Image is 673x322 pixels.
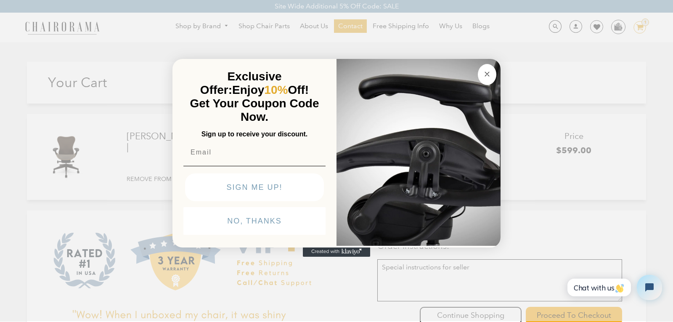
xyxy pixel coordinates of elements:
span: Enjoy Off! [232,83,309,96]
button: SIGN ME UP! [185,173,324,201]
button: NO, THANKS [183,207,326,235]
a: Created with Klaviyo - opens in a new tab [303,247,370,257]
span: Sign up to receive your discount. [201,130,307,138]
span: Exclusive Offer: [200,70,282,96]
span: Get Your Coupon Code Now. [190,97,319,123]
span: 10% [264,83,288,96]
img: 92d77583-a095-41f6-84e7-858462e0427a.jpeg [336,57,501,246]
iframe: Tidio Chat [558,268,669,307]
input: Email [183,144,326,161]
button: Close dialog [478,64,496,85]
